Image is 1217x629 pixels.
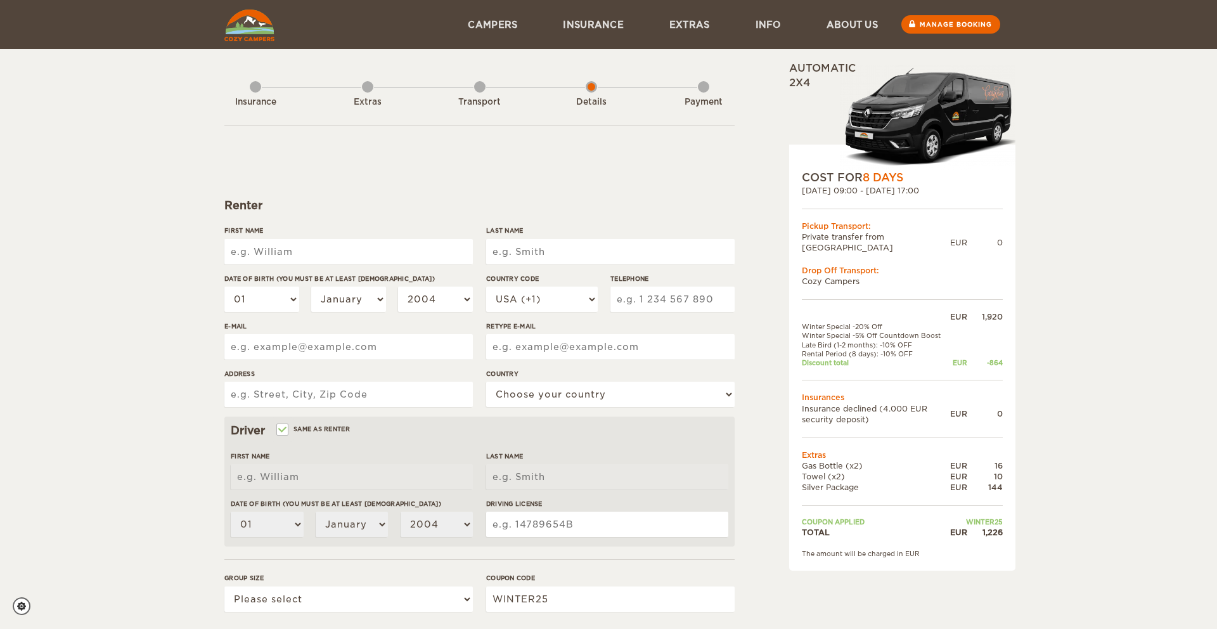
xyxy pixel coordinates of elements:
td: Insurance declined (4.000 EUR security deposit) [802,403,950,425]
div: 16 [967,460,1003,471]
td: Insurances [802,392,1003,403]
input: e.g. Street, City, Zip Code [224,382,473,407]
input: e.g. 1 234 567 890 [610,287,735,312]
label: Last Name [486,451,728,461]
label: Date of birth (You must be at least [DEMOGRAPHIC_DATA]) [231,499,473,509]
div: Renter [224,198,735,213]
td: Gas Bottle (x2) [802,460,950,471]
div: EUR [950,237,967,248]
img: Cozy Campers [224,10,274,41]
td: Cozy Campers [802,276,1003,287]
label: Telephone [610,274,735,283]
div: 1,920 [967,311,1003,322]
label: Country Code [486,274,598,283]
div: Automatic 2x4 [789,62,1015,170]
td: Silver Package [802,482,950,493]
div: EUR [950,471,967,482]
label: Retype E-mail [486,321,735,331]
div: EUR [950,408,967,419]
td: Winter Special -5% Off Countdown Boost [802,331,950,340]
label: Driving License [486,499,728,509]
div: 1,226 [967,527,1003,538]
input: e.g. William [224,239,473,264]
div: COST FOR [802,170,1003,185]
td: Rental Period (8 days): -10% OFF [802,349,950,358]
div: 10 [967,471,1003,482]
label: Address [224,369,473,379]
input: e.g. Smith [486,464,728,490]
div: Driver [231,423,728,438]
div: -864 [967,358,1003,367]
label: Same as renter [278,423,350,435]
td: Private transfer from [GEOGRAPHIC_DATA] [802,231,950,253]
div: The amount will be charged in EUR [802,549,1003,558]
div: Payment [669,96,738,108]
input: e.g. example@example.com [224,334,473,360]
div: EUR [950,527,967,538]
label: Country [486,369,735,379]
div: [DATE] 09:00 - [DATE] 17:00 [802,185,1003,196]
label: Date of birth (You must be at least [DEMOGRAPHIC_DATA]) [224,274,473,283]
label: First Name [224,226,473,235]
input: Same as renter [278,427,286,435]
div: EUR [950,311,967,322]
input: e.g. 14789654B [486,512,728,537]
a: Manage booking [901,15,1000,34]
td: WINTER25 [950,517,1003,526]
div: EUR [950,358,967,367]
div: Pickup Transport: [802,221,1003,231]
div: Transport [445,96,515,108]
label: E-mail [224,321,473,331]
div: 144 [967,482,1003,493]
div: Insurance [221,96,290,108]
div: 0 [967,237,1003,248]
input: e.g. example@example.com [486,334,735,360]
td: Late Bird (1-2 months): -10% OFF [802,340,950,349]
span: 8 Days [863,171,903,184]
input: e.g. Smith [486,239,735,264]
label: Group size [224,573,473,583]
div: Drop Off Transport: [802,265,1003,276]
div: 0 [967,408,1003,419]
a: Cookie settings [13,597,39,615]
label: Last Name [486,226,735,235]
td: Coupon applied [802,517,950,526]
td: Towel (x2) [802,471,950,482]
td: Extras [802,450,1003,460]
td: Winter Special -20% Off [802,322,950,331]
label: Coupon code [486,573,735,583]
div: Details [557,96,626,108]
div: EUR [950,460,967,471]
td: Discount total [802,358,950,367]
img: Langur-m-c-logo-2.png [840,65,1015,170]
td: TOTAL [802,527,950,538]
input: e.g. William [231,464,473,490]
div: Extras [333,96,402,108]
div: EUR [950,482,967,493]
label: First Name [231,451,473,461]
